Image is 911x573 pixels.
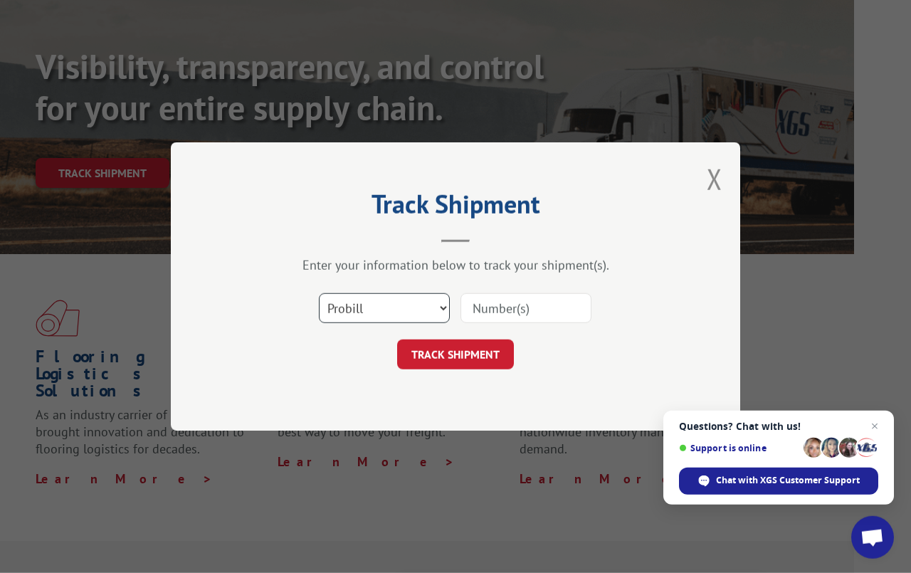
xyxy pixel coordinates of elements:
button: TRACK SHIPMENT [397,340,514,369]
a: Open chat [851,516,894,559]
div: Enter your information below to track your shipment(s). [242,257,669,273]
span: Questions? Chat with us! [679,421,878,432]
button: Close modal [707,160,722,198]
span: Chat with XGS Customer Support [679,468,878,495]
h2: Track Shipment [242,194,669,221]
input: Number(s) [460,293,591,323]
span: Support is online [679,443,799,453]
span: Chat with XGS Customer Support [716,474,860,487]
